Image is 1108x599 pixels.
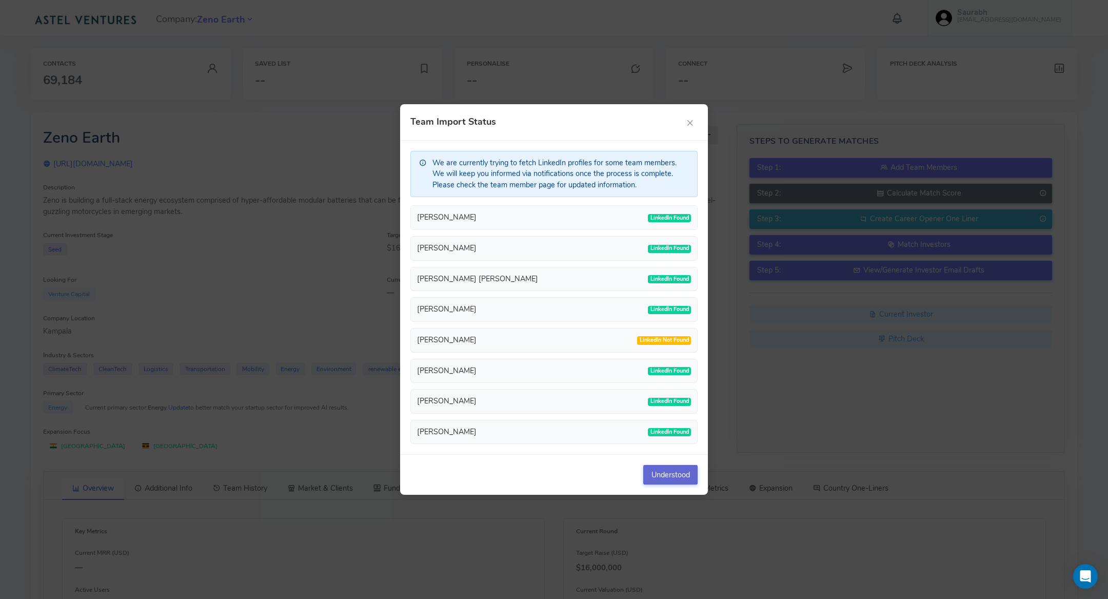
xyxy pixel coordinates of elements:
button: × [682,114,698,130]
span: LinkedIn Found [648,275,691,283]
div: [PERSON_NAME] [417,365,477,377]
button: Understood [643,465,698,485]
div: Open Intercom Messenger [1073,564,1098,589]
h4: Team Import Status [410,117,496,127]
span: LinkedIn Not Found [637,336,691,344]
span: LinkedIn Found [648,245,691,253]
span: LinkedIn Found [648,214,691,222]
div: [PERSON_NAME] [PERSON_NAME] [417,274,538,285]
div: [PERSON_NAME] [417,212,477,223]
span: LinkedIn Found [648,398,691,406]
div: [PERSON_NAME] [417,243,477,254]
div: [PERSON_NAME] [417,396,477,407]
div: We are currently trying to fetch LinkedIn profiles for some team members. We will keep you inform... [410,151,698,198]
div: [PERSON_NAME] [417,335,477,346]
span: LinkedIn Found [648,367,691,375]
span: LinkedIn Found [648,428,691,436]
span: LinkedIn Found [648,306,691,314]
div: [PERSON_NAME] [417,304,477,315]
div: [PERSON_NAME] [417,427,477,438]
